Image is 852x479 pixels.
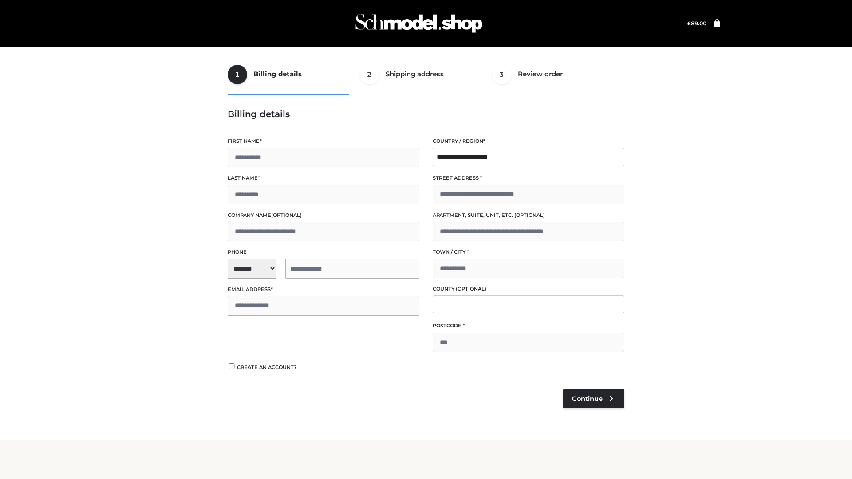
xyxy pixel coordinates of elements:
[687,20,706,27] a: £89.00
[228,285,419,294] label: Email address
[237,364,297,370] span: Create an account?
[228,137,419,145] label: First name
[352,6,485,41] img: Schmodel Admin 964
[433,211,624,220] label: Apartment, suite, unit, etc.
[433,137,624,145] label: Country / Region
[563,389,624,408] a: Continue
[228,211,419,220] label: Company name
[433,248,624,256] label: Town / City
[456,286,486,292] span: (optional)
[433,285,624,293] label: County
[228,248,419,256] label: Phone
[433,322,624,330] label: Postcode
[228,363,236,369] input: Create an account?
[572,395,603,403] span: Continue
[687,20,691,27] span: £
[271,212,302,218] span: (optional)
[687,20,706,27] bdi: 89.00
[228,174,419,182] label: Last name
[514,212,545,218] span: (optional)
[228,109,624,119] h3: Billing details
[433,174,624,182] label: Street address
